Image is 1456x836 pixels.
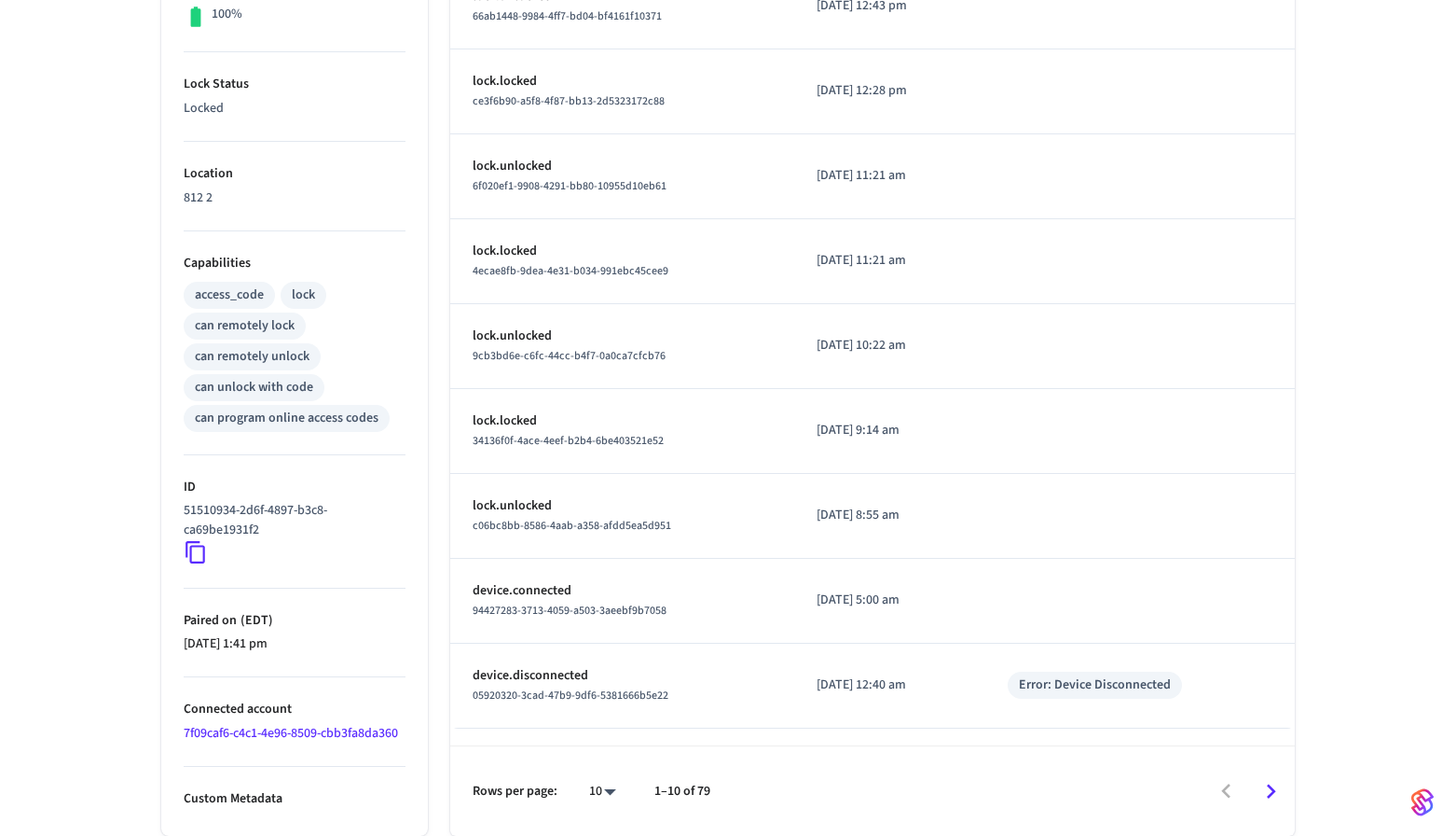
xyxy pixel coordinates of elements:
[184,789,405,809] p: Custom Metadata
[473,782,557,801] p: Rows per page:
[292,286,315,305] div: lock
[817,336,963,355] p: [DATE] 10:22 am
[817,591,963,610] p: [DATE] 5:00 am
[473,688,668,704] span: 05920320-3cad-47b9-9df6-5381666b5e22
[473,496,772,516] p: lock.unlocked
[473,242,772,261] p: lock.locked
[817,506,963,525] p: [DATE] 8:55 am
[184,478,405,497] p: ID
[473,8,662,24] span: 66ab1448-9984-4ff7-bd04-bf4161f10371
[473,603,666,619] span: 94427283-3713-4059-a503-3aeebf9b7058
[212,5,242,24] p: 100%
[184,634,405,654] p: [DATE] 1:41 pm
[184,188,405,208] p: 812 2
[473,666,772,686] p: device.disconnected
[184,724,398,743] a: 7f09caf6-c4c1-4e96-8509-cbb3fa8da360
[473,518,671,534] span: c06bc8bb-8586-4aab-a358-afdd5ea5d951
[195,286,264,305] div: access_code
[473,348,666,364] span: 9cb3bd6e-c6fc-44cc-b4f7-0a0ca7cfcb76
[184,700,405,719] p: Connected account
[1019,676,1171,695] div: Error: Device Disconnected
[195,347,309,367] div: can remotely unlock
[817,166,963,186] p: [DATE] 11:21 am
[473,178,666,194] span: 6f020ef1-9908-4291-bb80-10955d10eb61
[473,327,772,346] p: lock.unlocked
[184,254,405,273] p: Capabilities
[817,421,963,440] p: [DATE] 9:14 am
[473,263,668,279] span: 4ecae8fb-9dea-4e31-b034-991ebc45cee9
[473,581,772,601] p: device.connected
[817,676,963,695] p: [DATE] 12:40 am
[473,72,772,91] p: lock.locked
[1411,787,1434,817] img: SeamLogoGradient.69752ec5.svg
[654,782,710,801] p: 1–10 of 79
[184,75,405,94] p: Lock Status
[184,501,398,540] p: 51510934-2d6f-4897-b3c8-ca69be1931f2
[195,316,295,336] div: can remotely lock
[184,611,405,631] p: Paired on
[195,409,378,428] div: can program online access codes
[817,251,963,271] p: [DATE] 11:21 am
[580,778,625,805] div: 10
[817,81,963,101] p: [DATE] 12:28 pm
[237,611,273,630] span: ( EDT )
[195,378,313,397] div: can unlock with code
[1249,770,1293,814] button: Go to next page
[473,157,772,176] p: lock.unlocked
[184,164,405,184] p: Location
[473,93,665,109] span: ce3f6b90-a5f8-4f87-bb13-2d5323172c88
[184,99,405,118] p: Locked
[473,411,772,431] p: lock.locked
[473,433,664,449] span: 34136f0f-4ace-4eef-b2b4-6be403521e52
